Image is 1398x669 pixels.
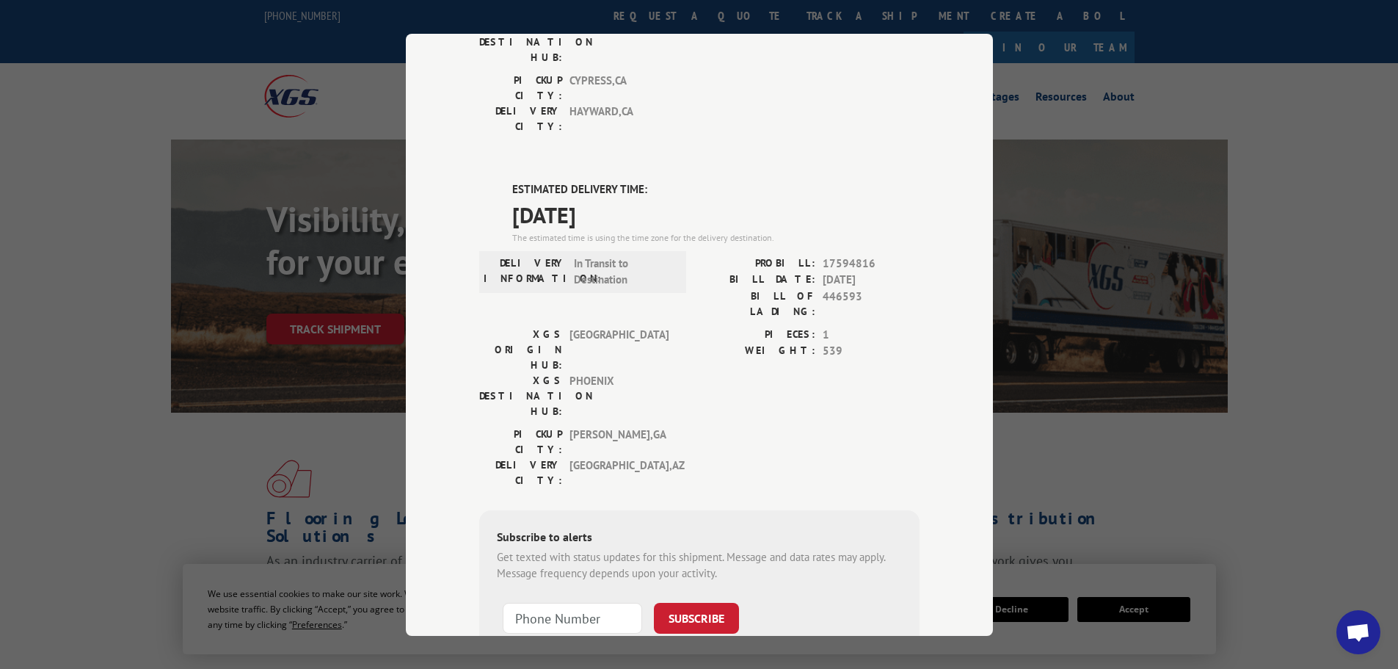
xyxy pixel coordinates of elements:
label: DELIVERY CITY: [479,457,562,488]
span: CYPRESS , CA [569,73,669,104]
label: PICKUP CITY: [479,426,562,457]
span: 446593 [823,288,920,319]
label: XGS ORIGIN HUB: [479,326,562,372]
button: SUBSCRIBE [654,602,739,633]
span: HAYWARD , CA [569,104,669,134]
span: 1 [823,326,920,343]
label: BILL DATE: [699,272,815,289]
span: [DATE] [823,272,920,289]
label: WEIGHT: [699,343,815,360]
label: ESTIMATED DELIVERY TIME: [512,181,920,198]
span: 17594816 [823,255,920,272]
input: Phone Number [503,602,642,633]
div: The estimated time is using the time zone for the delivery destination. [512,231,920,244]
label: BILL OF LADING: [699,288,815,319]
div: Get texted with status updates for this shipment. Message and data rates may apply. Message frequ... [497,549,902,582]
span: [DATE] [512,198,920,231]
label: DELIVERY INFORMATION: [484,255,567,288]
span: [GEOGRAPHIC_DATA] , AZ [569,457,669,488]
span: PHOENIX [569,372,669,419]
span: In Transit to Destination [574,255,673,288]
label: PROBILL: [699,255,815,272]
a: Open chat [1336,610,1380,654]
label: PIECES: [699,326,815,343]
label: DELIVERY CITY: [479,104,562,134]
span: 539 [823,343,920,360]
label: XGS DESTINATION HUB: [479,372,562,419]
label: PICKUP CITY: [479,73,562,104]
span: [GEOGRAPHIC_DATA] [569,326,669,372]
span: [PERSON_NAME] , GA [569,426,669,457]
label: XGS DESTINATION HUB: [479,19,562,65]
div: Subscribe to alerts [497,527,902,549]
span: HAYWARD [569,19,669,65]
